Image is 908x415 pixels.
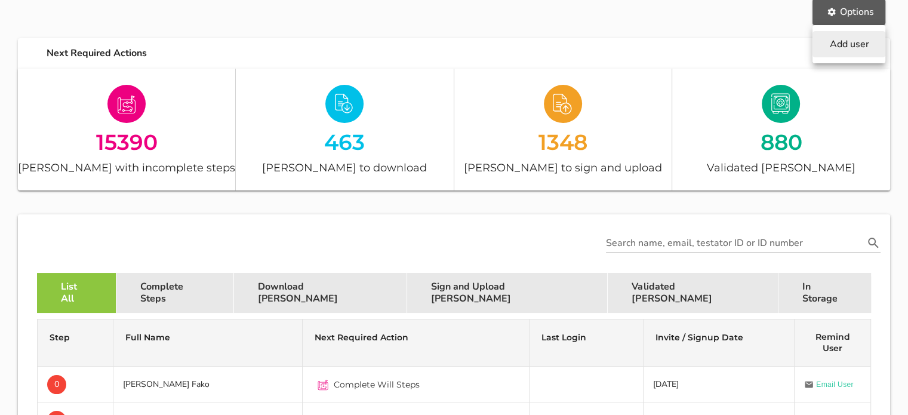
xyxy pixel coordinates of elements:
div: Download [PERSON_NAME] [234,273,407,313]
div: 880 [672,131,890,152]
div: [PERSON_NAME] to sign and upload [454,159,672,176]
div: [PERSON_NAME] with incomplete steps [18,159,235,176]
button: Search name, email, testator ID or ID number appended action [863,235,884,251]
div: Validated [PERSON_NAME] [672,159,890,176]
div: 463 [236,131,453,152]
th: Full Name: Not sorted. Activate to sort ascending. [113,319,303,367]
th: Last Login: Not sorted. Activate to sort ascending. [530,319,643,367]
span: 0 [54,375,59,394]
span: Options [824,5,873,19]
span: Invite / Signup Date [655,332,743,343]
th: Step: Not sorted. Activate to sort ascending. [38,319,113,367]
span: Last Login [541,332,586,343]
span: Email User [816,379,854,391]
div: Sign and Upload [PERSON_NAME] [407,273,608,313]
div: Validated [PERSON_NAME] [608,273,778,313]
span: Add user [824,38,874,51]
div: List All [37,273,116,313]
span: [DATE] [653,379,679,390]
th: Next Required Action: Not sorted. Activate to sort ascending. [303,319,530,367]
div: [PERSON_NAME] to download [236,159,453,176]
div: Next Required Actions [37,38,890,69]
span: Remind User [815,331,850,353]
td: [PERSON_NAME] Fako [113,367,303,402]
span: Complete Will Steps [334,379,420,391]
span: Next Required Action [315,332,408,343]
div: 15390 [18,131,235,152]
th: Remind User [795,319,870,367]
th: Invite / Signup Date: Not sorted. Activate to sort ascending. [644,319,795,367]
div: In Storage [778,273,871,313]
div: Complete Steps [116,273,234,313]
a: Add user [812,31,885,57]
a: Email User [804,379,854,391]
span: Step [50,332,70,343]
div: 1348 [454,131,672,152]
span: Full Name [125,332,170,343]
